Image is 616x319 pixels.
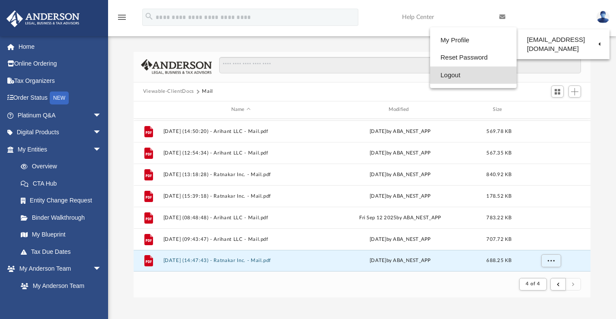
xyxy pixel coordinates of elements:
[144,12,154,21] i: search
[163,128,319,134] button: [DATE] (14:50:20) - Arihant LLC - Mail.pdf
[526,281,540,286] span: 4 of 4
[322,192,478,200] div: [DATE] by ABA_NEST_APP
[143,88,194,95] button: Viewable-ClientDocs
[134,119,591,272] div: grid
[12,277,106,294] a: My Anderson Team
[568,85,581,98] button: Add
[486,150,511,155] span: 567.35 KB
[597,11,610,23] img: User Pic
[50,92,69,104] div: NEW
[322,257,478,265] div: by ABA_NEST_APP
[12,192,115,209] a: Entity Change Request
[163,106,318,114] div: Name
[12,209,115,226] a: Binder Walkthrough
[6,89,115,107] a: Order StatusNEW
[137,106,159,114] div: id
[482,106,516,114] div: Size
[486,193,511,198] span: 178.52 KB
[12,243,115,260] a: Tax Due Dates
[117,16,127,22] a: menu
[93,124,110,142] span: arrow_drop_down
[12,226,110,243] a: My Blueprint
[93,107,110,124] span: arrow_drop_down
[322,235,478,243] div: [DATE] by ABA_NEST_APP
[202,88,213,95] button: Mail
[486,237,511,241] span: 707.72 KB
[6,38,115,55] a: Home
[486,129,511,133] span: 569.78 KB
[486,172,511,177] span: 840.92 KB
[163,236,319,242] button: [DATE] (09:43:47) - Arihant LLC - Mail.pdf
[12,175,115,192] a: CTA Hub
[520,106,581,114] div: id
[219,57,581,73] input: Search files and folders
[6,124,115,141] a: Digital Productsarrow_drop_down
[430,66,517,84] a: Logout
[12,158,115,175] a: Overview
[322,149,478,157] div: [DATE] by ABA_NEST_APP
[163,258,319,263] button: [DATE] (14:47:43) - Ratnakar Inc. - Mail.pdf
[322,214,478,221] div: Fri Sep 12 2025 by ABA_NEST_APP
[322,127,478,135] div: [DATE] by ABA_NEST_APP
[6,72,115,89] a: Tax Organizers
[322,171,478,178] div: [DATE] by ABA_NEST_APP
[370,258,386,263] span: [DATE]
[163,150,319,155] button: [DATE] (12:54:34) - Arihant LLC - Mail.pdf
[163,215,319,220] button: [DATE] (08:48:48) - Arihant LLC - Mail.pdf
[163,193,319,199] button: [DATE] (15:39:18) - Ratnakar Inc. - Mail.pdf
[517,32,610,57] a: [EMAIL_ADDRESS][DOMAIN_NAME]
[6,55,115,73] a: Online Ordering
[430,49,517,66] a: Reset Password
[93,260,110,278] span: arrow_drop_down
[551,85,564,98] button: Switch to Grid View
[93,141,110,158] span: arrow_drop_down
[486,215,511,220] span: 783.22 KB
[322,106,478,114] div: Modified
[6,107,115,124] a: Platinum Q&Aarrow_drop_down
[541,254,561,267] button: More options
[519,278,546,290] button: 4 of 4
[163,171,319,177] button: [DATE] (13:18:28) - Ratnakar Inc. - Mail.pdf
[4,10,82,27] img: Anderson Advisors Platinum Portal
[486,258,511,263] span: 688.25 KB
[430,32,517,49] a: My Profile
[117,12,127,22] i: menu
[6,141,115,158] a: My Entitiesarrow_drop_down
[6,260,110,278] a: My Anderson Teamarrow_drop_down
